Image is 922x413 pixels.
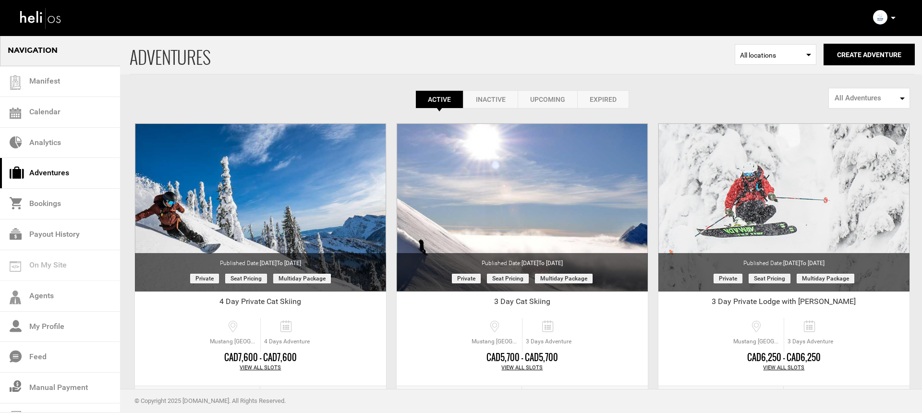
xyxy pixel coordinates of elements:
div: Published Date: [397,253,648,267]
a: Expired [577,90,629,109]
span: Mustang [GEOGRAPHIC_DATA], [GEOGRAPHIC_DATA], [GEOGRAPHIC_DATA], [GEOGRAPHIC_DATA], [GEOGRAPHIC_D... [207,338,260,346]
span: to [DATE] [800,260,825,267]
span: to [DATE] [277,260,301,267]
span: Private [714,274,742,283]
a: View Bookings [522,386,647,410]
a: Edit Adventure [658,386,784,410]
div: CAD7,600 - CAD7,600 [135,352,386,364]
span: Mustang [GEOGRAPHIC_DATA], [GEOGRAPHIC_DATA], [GEOGRAPHIC_DATA], [GEOGRAPHIC_DATA], [GEOGRAPHIC_D... [469,338,522,346]
span: [DATE] [522,260,563,267]
img: img_0ff4e6702feb5b161957f2ea789f15f4.png [873,10,887,24]
span: [DATE] [260,260,301,267]
span: [DATE] [783,260,825,267]
a: Active [415,90,463,109]
img: heli-logo [19,5,62,31]
span: Multiday package [535,274,593,283]
img: agents-icon.svg [10,291,21,304]
div: 3 Day Private Lodge with [PERSON_NAME] [658,296,910,311]
span: Seat Pricing [225,274,267,283]
span: Seat Pricing [749,274,790,283]
div: View All Slots [658,364,910,372]
span: Mustang [GEOGRAPHIC_DATA], [GEOGRAPHIC_DATA], [GEOGRAPHIC_DATA], [GEOGRAPHIC_DATA], [GEOGRAPHIC_D... [731,338,784,346]
span: ADVENTURES [130,35,735,74]
div: 4 Day Private Cat Skiing [135,296,386,311]
span: Private [452,274,481,283]
span: All locations [740,50,811,60]
span: 3 Days Adventure [522,338,575,346]
a: Edit Adventure [397,386,522,410]
a: View Bookings [260,386,386,410]
div: CAD6,250 - CAD6,250 [658,352,910,364]
span: Select box activate [735,44,816,65]
a: Inactive [463,90,518,109]
div: 3 Day Cat Skiing [397,296,648,311]
button: All Adventures [828,88,910,109]
span: to [DATE] [538,260,563,267]
a: View Bookings [784,386,909,410]
div: CAD5,700 - CAD5,700 [397,352,648,364]
span: All Adventures [835,93,898,103]
a: Edit Adventure [135,386,260,410]
span: Multiday package [273,274,331,283]
a: Upcoming [518,90,577,109]
img: on_my_site.svg [10,261,21,272]
div: View All Slots [397,364,648,372]
span: 3 Days Adventure [784,338,837,346]
span: Private [190,274,219,283]
img: calendar.svg [10,108,21,119]
div: View All Slots [135,364,386,372]
div: Published Date: [135,253,386,267]
span: Seat Pricing [487,274,529,283]
span: 4 Days Adventure [261,338,313,346]
span: Multiday package [797,274,854,283]
div: Published Date: [658,253,910,267]
button: Create Adventure [824,44,915,65]
img: guest-list.svg [8,75,23,90]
